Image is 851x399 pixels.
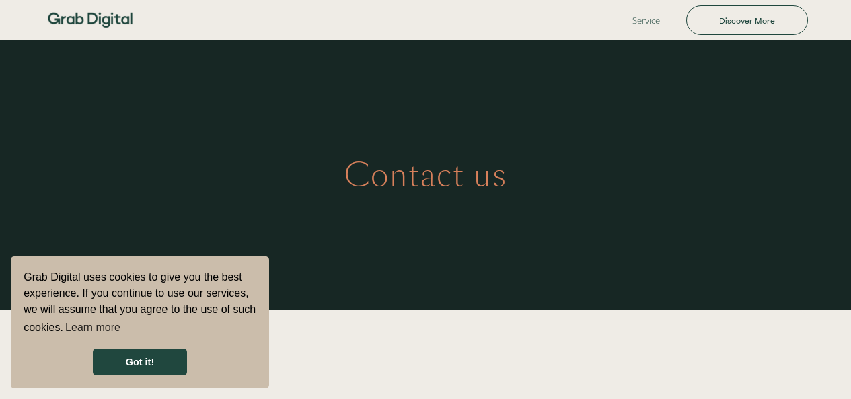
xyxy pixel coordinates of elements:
a: learn more about cookies [63,318,122,338]
a: dismiss cookie message [93,349,187,375]
h1: Contact us [344,157,507,194]
div: cookieconsent [11,256,269,388]
img: Grab Digital Logo [43,1,137,40]
a: Discover More [686,5,808,35]
span: Grab Digital uses cookies to give you the best experience. If you continue to use our services, w... [24,269,256,338]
